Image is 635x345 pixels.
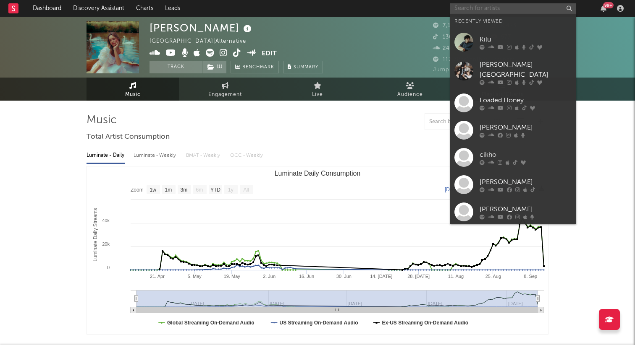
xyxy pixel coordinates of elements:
span: 136,400 [433,34,466,40]
text: Luminate Daily Consumption [275,170,361,177]
text: 8. Sep [524,274,537,279]
span: Benchmark [242,62,274,73]
span: Audience [397,90,423,100]
span: Live [312,90,323,100]
button: Track [150,61,202,73]
span: 7,143 [433,23,458,29]
a: Loaded Honey [450,89,576,117]
a: [PERSON_NAME] [450,171,576,198]
text: 14. [DATE] [370,274,392,279]
text: Luminate Daily Streams [92,208,98,261]
a: Audience [364,78,456,101]
a: Live [271,78,364,101]
svg: Luminate Daily Consumption [87,166,548,334]
input: Search for artists [450,3,576,14]
div: [PERSON_NAME] [480,122,572,132]
span: 117,787 Monthly Listeners [433,57,515,62]
div: Loaded Honey [480,95,572,105]
text: US Streaming On-Demand Audio [280,320,358,326]
text: 1y [228,187,234,193]
a: [PERSON_NAME][GEOGRAPHIC_DATA] [450,56,576,89]
div: [GEOGRAPHIC_DATA] | Alternative [150,36,256,47]
div: Kilu [480,34,572,44]
text: [DATE] [445,187,461,192]
text: Global Streaming On-Demand Audio [167,320,255,326]
a: [PERSON_NAME] [450,117,576,144]
div: [PERSON_NAME][GEOGRAPHIC_DATA] [480,60,572,80]
button: (1) [202,61,226,73]
a: [PERSON_NAME] [450,198,576,226]
div: Luminate - Weekly [134,148,178,163]
text: 19. May [224,274,241,279]
button: Edit [262,49,277,59]
span: Summary [294,65,318,70]
span: Music [125,90,141,100]
input: Search by song name or URL [425,119,514,125]
text: 11. Aug [448,274,464,279]
text: YTD [210,187,220,193]
div: Recently Viewed [454,16,572,26]
text: 0 [107,265,110,270]
span: Engagement [208,90,242,100]
text: Zoom [131,187,144,193]
text: 1w [150,187,157,193]
div: [PERSON_NAME] [480,204,572,214]
div: 99 + [603,2,614,8]
text: 20k [102,241,110,246]
button: Summary [283,61,323,73]
text: 6m [196,187,203,193]
text: 40k [102,218,110,223]
text: 30. Jun [336,274,352,279]
span: ( 1 ) [202,61,227,73]
div: [PERSON_NAME] [480,177,572,187]
a: Benchmark [231,61,279,73]
text: 3m [181,187,188,193]
text: 2. Jun [263,274,276,279]
a: cikho [450,144,576,171]
text: 28. [DATE] [407,274,430,279]
text: Ex-US Streaming On-Demand Audio [382,320,469,326]
text: All [243,187,249,193]
span: Total Artist Consumption [87,132,170,142]
text: 1m [165,187,172,193]
text: 16. Jun [299,274,314,279]
a: Music [87,78,179,101]
span: Jump Score: 84.4 [433,67,483,73]
a: Kilu [450,29,576,56]
a: Engagement [179,78,271,101]
div: [PERSON_NAME] [150,21,254,35]
text: 25. Aug [485,274,501,279]
button: 99+ [601,5,606,12]
span: 246 [433,46,454,51]
div: Luminate - Daily [87,148,125,163]
text: 5. May [188,274,202,279]
text: 21. Apr [150,274,165,279]
div: cikho [480,150,572,160]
